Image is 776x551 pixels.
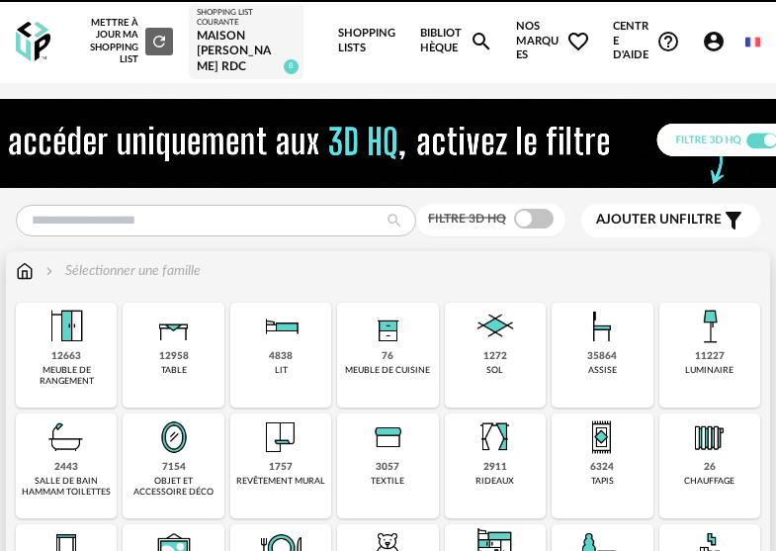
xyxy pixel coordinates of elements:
[483,350,507,363] div: 1272
[470,30,493,53] span: Magnify icon
[371,476,404,487] div: textile
[257,303,304,350] img: Literie.png
[364,413,411,461] img: Textile.png
[43,303,90,350] img: Meuble%20de%20rangement.png
[150,36,168,46] span: Refresh icon
[613,20,680,63] span: Centre d'aideHelp Circle Outline icon
[129,476,217,499] div: objet et accessoire déco
[704,461,716,474] div: 26
[702,30,734,53] span: Account Circle icon
[591,476,614,487] div: tapis
[578,303,626,350] img: Assise.png
[257,413,304,461] img: Papier%20peint.png
[684,476,734,487] div: chauffage
[345,365,430,376] div: meuble de cuisine
[22,365,111,388] div: meuble de rangement
[42,261,57,281] img: svg+xml;base64,PHN2ZyB3aWR0aD0iMTYiIGhlaWdodD0iMTYiIHZpZXdCb3g9IjAgMCAxNiAxNiIgZmlsbD0ibm9uZSIgeG...
[483,461,507,474] div: 2911
[590,461,614,474] div: 6324
[722,209,745,232] span: Filter icon
[587,350,617,363] div: 35864
[54,461,78,474] div: 2443
[269,461,293,474] div: 1757
[588,365,617,376] div: assise
[596,213,679,227] span: Ajouter un
[42,261,201,281] div: Sélectionner une famille
[236,476,325,487] div: revêtement mural
[16,261,34,281] img: svg+xml;base64,PHN2ZyB3aWR0aD0iMTYiIGhlaWdodD0iMTciIHZpZXdCb3g9IjAgMCAxNiAxNyIgZmlsbD0ibm9uZSIgeG...
[745,35,760,49] img: fr
[428,213,506,225] span: Filtre 3D HQ
[472,413,519,461] img: Rideaux.png
[382,350,393,363] div: 76
[686,303,733,350] img: Luminaire.png
[150,303,198,350] img: Table.png
[73,17,173,66] div: Mettre à jour ma Shopping List
[197,8,296,29] div: Shopping List courante
[197,29,296,75] div: Maison [PERSON_NAME] RDC
[686,413,733,461] img: Radiateur.png
[22,476,111,499] div: salle de bain hammam toilettes
[702,30,726,53] span: Account Circle icon
[695,350,725,363] div: 11227
[364,303,411,350] img: Rangement.png
[566,30,590,53] span: Heart Outline icon
[486,365,503,376] div: sol
[16,22,50,62] img: OXP
[51,350,81,363] div: 12663
[578,413,626,461] img: Tapis.png
[161,365,187,376] div: table
[150,413,198,461] img: Miroir.png
[475,476,514,487] div: rideaux
[656,30,680,53] span: Help Circle Outline icon
[269,350,293,363] div: 4838
[43,413,90,461] img: Salle%20de%20bain.png
[685,365,733,376] div: luminaire
[596,212,722,229] span: filtre
[162,461,186,474] div: 7154
[275,365,288,376] div: lit
[197,8,296,75] a: Shopping List courante Maison [PERSON_NAME] RDC 8
[284,59,299,74] span: 8
[376,461,399,474] div: 3057
[472,303,519,350] img: Sol.png
[581,204,760,237] button: Ajouter unfiltre Filter icon
[159,350,189,363] div: 12958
